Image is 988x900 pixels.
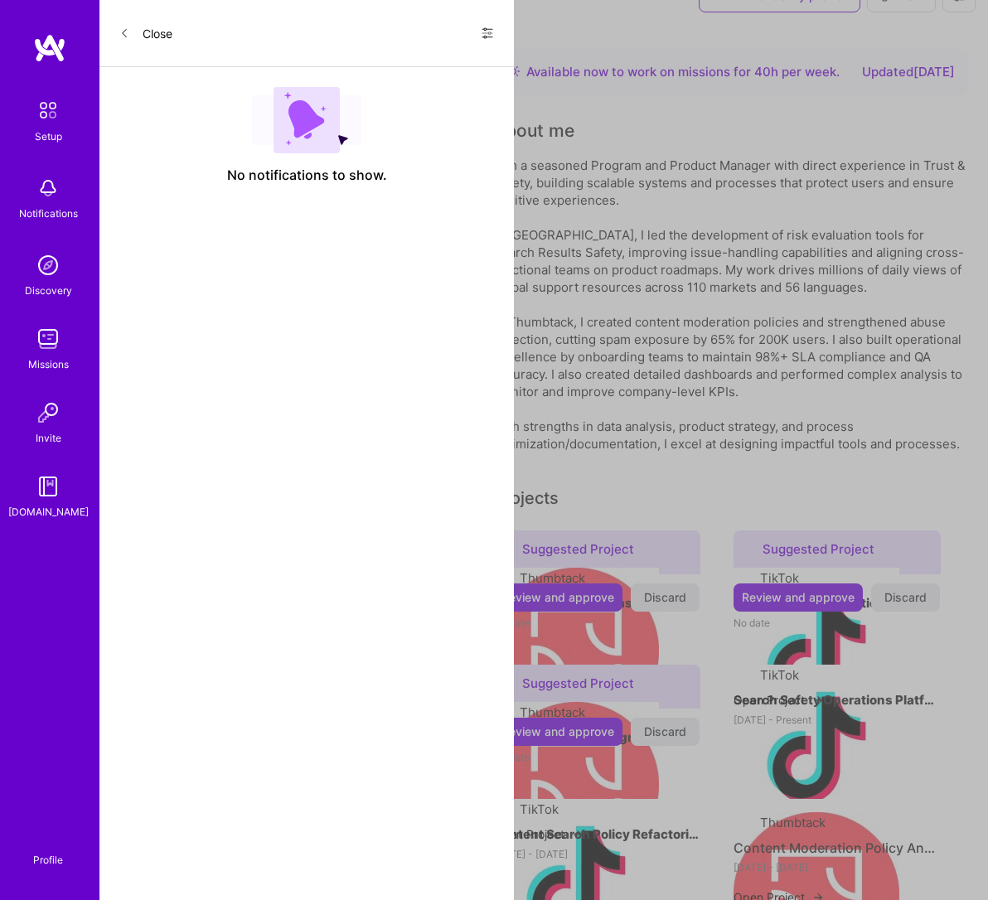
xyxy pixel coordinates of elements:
[31,249,65,282] img: discovery
[227,167,387,184] span: No notifications to show.
[36,429,61,447] div: Invite
[25,282,72,299] div: Discovery
[31,470,65,503] img: guide book
[8,503,89,520] div: [DOMAIN_NAME]
[19,205,78,222] div: Notifications
[119,20,172,46] button: Close
[33,851,63,867] div: Profile
[31,93,65,128] img: setup
[35,128,62,145] div: Setup
[28,356,69,373] div: Missions
[33,33,66,63] img: logo
[31,172,65,205] img: bell
[27,834,69,867] a: Profile
[252,87,361,153] img: empty
[31,396,65,429] img: Invite
[31,322,65,356] img: teamwork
